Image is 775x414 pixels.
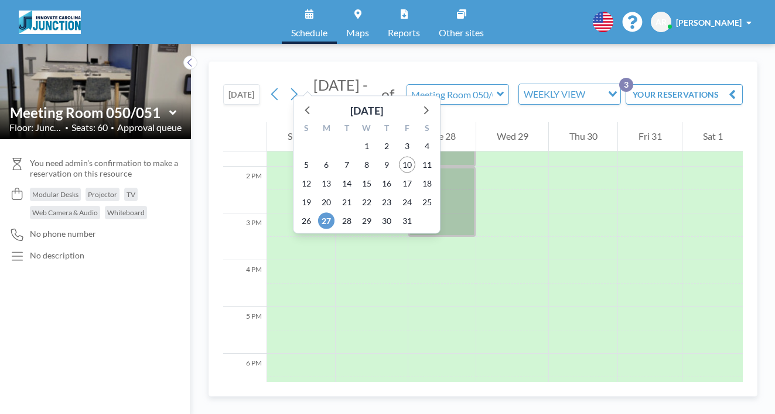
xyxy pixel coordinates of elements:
span: Other sites [439,28,484,37]
span: Wednesday, October 22, 2025 [359,194,375,211]
span: Friday, October 10, 2025 [399,157,415,173]
div: S [296,122,316,137]
span: [PERSON_NAME] [676,18,742,27]
div: 6 PM [223,354,267,401]
span: Wednesday, October 29, 2025 [359,213,375,229]
span: WEEKLY VIEW [521,87,588,102]
span: Friday, October 3, 2025 [399,138,415,154]
div: M [316,122,336,137]
span: Wednesday, October 8, 2025 [359,157,375,173]
input: Meeting Room 050/051 [407,85,497,104]
span: Thursday, October 23, 2025 [378,194,395,211]
span: TV [127,190,135,199]
span: • [65,124,69,132]
div: Fri 31 [618,122,682,151]
span: Monday, October 27, 2025 [318,213,334,229]
span: Thursday, October 30, 2025 [378,213,395,229]
div: Sun 26 [267,122,335,151]
span: Whiteboard [107,208,145,217]
span: Seats: 60 [71,122,108,133]
span: Wednesday, October 1, 2025 [359,138,375,154]
span: Floor: Junction ... [9,122,62,133]
span: Friday, October 24, 2025 [399,194,415,211]
div: 5 PM [223,307,267,354]
span: Sunday, October 19, 2025 [298,194,315,211]
div: T [337,122,357,137]
span: Friday, October 17, 2025 [399,175,415,192]
span: Monday, October 13, 2025 [318,175,334,192]
span: Thursday, October 9, 2025 [378,157,395,173]
span: Sunday, October 26, 2025 [298,213,315,229]
span: Sunday, October 5, 2025 [298,157,315,173]
span: Friday, October 31, 2025 [399,213,415,229]
input: Meeting Room 050/051 [10,104,169,121]
span: Saturday, October 18, 2025 [419,175,435,192]
span: Thursday, October 16, 2025 [378,175,395,192]
span: Wednesday, October 15, 2025 [359,175,375,192]
span: No phone number [30,229,96,239]
div: 3 PM [223,213,267,260]
span: Monday, October 6, 2025 [318,157,334,173]
span: Maps [346,28,369,37]
span: Projector [88,190,117,199]
span: You need admin's confirmation to make a reservation on this resource [30,158,182,178]
button: YOUR RESERVATIONS3 [626,84,743,105]
span: Monday, October 20, 2025 [318,194,334,211]
p: 3 [619,78,633,92]
span: • [111,124,114,132]
button: [DATE] [223,84,260,105]
div: Wed 29 [476,122,548,151]
div: Sat 1 [682,122,743,151]
span: Thursday, October 2, 2025 [378,138,395,154]
div: 2 PM [223,167,267,213]
div: S [417,122,437,137]
div: Tue 28 [408,122,476,151]
div: F [397,122,416,137]
span: Modular Desks [32,190,78,199]
div: [DATE] [350,102,383,119]
div: No description [30,250,84,261]
div: W [357,122,377,137]
div: 4 PM [223,260,267,307]
span: Web Camera & Audio [32,208,98,217]
img: organization-logo [19,11,81,34]
span: Tuesday, October 28, 2025 [339,213,355,229]
span: Reports [388,28,420,37]
span: Tuesday, October 7, 2025 [339,157,355,173]
span: Schedule [291,28,327,37]
span: AR [655,17,667,27]
span: Sunday, October 12, 2025 [298,175,315,192]
span: of [381,85,394,103]
input: Search for option [589,87,601,102]
span: Saturday, October 25, 2025 [419,194,435,211]
div: Search for option [519,84,620,104]
div: T [377,122,397,137]
span: [DATE] - [DATE] [313,76,368,112]
span: Saturday, October 11, 2025 [419,157,435,173]
span: Approval queue [117,122,182,133]
span: Tuesday, October 21, 2025 [339,194,355,211]
div: Thu 30 [549,122,617,151]
span: Tuesday, October 14, 2025 [339,175,355,192]
span: Saturday, October 4, 2025 [419,138,435,154]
